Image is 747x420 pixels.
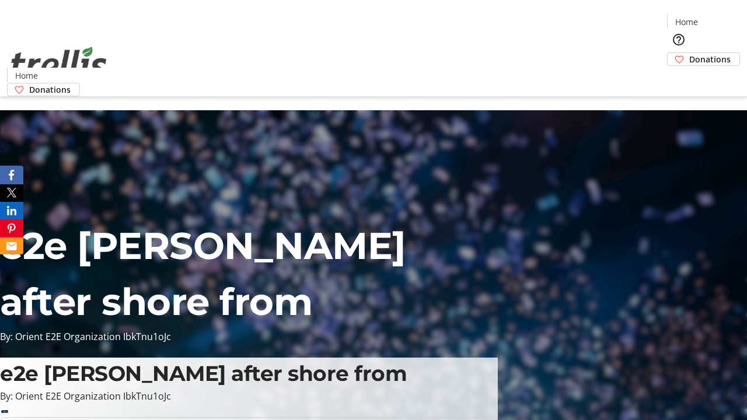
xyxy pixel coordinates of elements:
[7,34,111,92] img: Orient E2E Organization IbkTnu1oJc's Logo
[689,53,731,65] span: Donations
[667,28,690,51] button: Help
[667,66,690,89] button: Cart
[15,69,38,82] span: Home
[675,16,698,28] span: Home
[667,52,740,66] a: Donations
[8,69,45,82] a: Home
[29,83,71,96] span: Donations
[668,16,705,28] a: Home
[7,83,80,96] a: Donations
